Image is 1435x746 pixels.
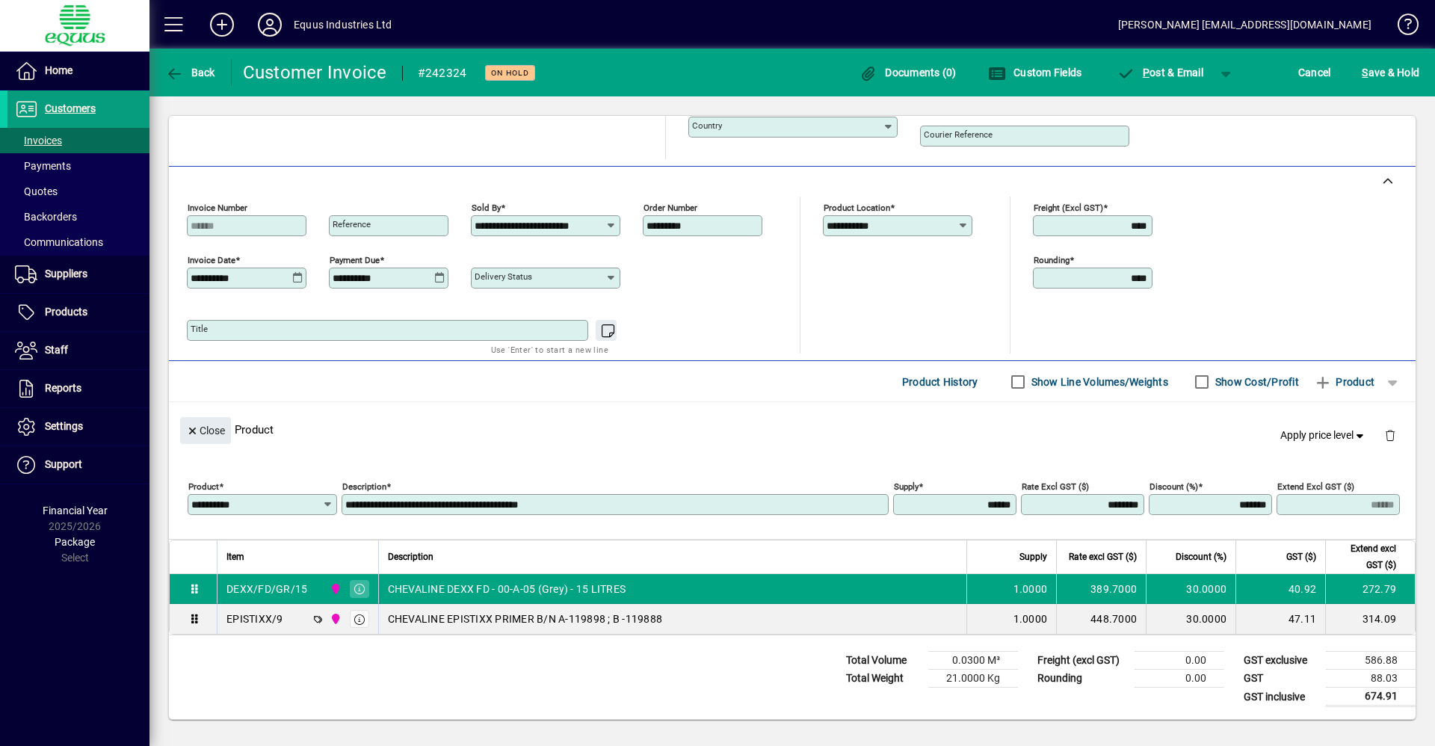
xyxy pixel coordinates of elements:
span: Apply price level [1280,428,1367,443]
td: 21.0000 Kg [928,670,1018,688]
div: Product [169,402,1416,457]
span: GST ($) [1286,549,1316,565]
a: Backorders [7,204,149,229]
td: Rounding [1030,670,1135,688]
span: ave & Hold [1362,61,1419,84]
td: 0.00 [1135,670,1224,688]
span: Description [388,549,433,565]
button: Profile [246,11,294,38]
span: Item [226,549,244,565]
span: Support [45,458,82,470]
mat-label: Product location [824,203,890,213]
span: 2N NORTHERN [326,581,343,597]
button: Close [180,417,231,444]
button: Post & Email [1109,59,1211,86]
td: 88.03 [1326,670,1416,688]
button: Documents (0) [856,59,960,86]
td: Freight (excl GST) [1030,652,1135,670]
div: 448.7000 [1066,611,1137,626]
td: Total Weight [839,670,928,688]
td: 30.0000 [1146,574,1235,604]
td: GST exclusive [1236,652,1326,670]
mat-label: Order number [644,203,697,213]
div: #242324 [418,61,467,85]
button: Save & Hold [1358,59,1423,86]
span: Products [45,306,87,318]
div: EPISTIXX/9 [226,611,283,626]
mat-label: Description [342,481,386,492]
span: 2N NORTHERN [326,611,343,627]
td: 586.88 [1326,652,1416,670]
span: Documents (0) [860,67,957,78]
div: Equus Industries Ltd [294,13,392,37]
span: 1.0000 [1013,611,1048,626]
td: 47.11 [1235,604,1325,634]
td: 40.92 [1235,574,1325,604]
app-page-header-button: Back [149,59,232,86]
span: S [1362,67,1368,78]
mat-label: Product [188,481,219,492]
span: Customers [45,102,96,114]
a: Quotes [7,179,149,204]
span: Product History [902,370,978,394]
mat-label: Invoice number [188,203,247,213]
button: Add [198,11,246,38]
span: Custom Fields [988,67,1082,78]
span: Extend excl GST ($) [1335,540,1396,573]
a: Staff [7,332,149,369]
mat-label: Freight (excl GST) [1034,203,1103,213]
button: Delete [1372,417,1408,453]
mat-label: Rounding [1034,255,1070,265]
mat-label: Country [692,120,722,131]
mat-label: Delivery status [475,271,532,282]
mat-label: Extend excl GST ($) [1277,481,1354,492]
span: Rate excl GST ($) [1069,549,1137,565]
span: CHEVALINE DEXX FD - 00-A-05 (Grey) - 15 LITRES [388,582,626,597]
span: Back [165,67,215,78]
a: Products [7,294,149,331]
app-page-header-button: Close [176,423,235,437]
span: Supply [1019,549,1047,565]
span: Quotes [15,185,58,197]
label: Show Cost/Profit [1212,374,1299,389]
a: Reports [7,370,149,407]
span: Close [186,419,225,443]
span: Financial Year [43,505,108,517]
mat-label: Discount (%) [1149,481,1198,492]
a: Knowledge Base [1386,3,1416,52]
span: Suppliers [45,268,87,280]
app-page-header-button: Delete [1372,428,1408,442]
span: CHEVALINE EPISTIXX PRIMER B/N A-119898 ; B -119888 [388,611,663,626]
span: Discount (%) [1176,549,1226,565]
a: Support [7,446,149,484]
mat-label: Title [191,324,208,334]
a: Suppliers [7,256,149,293]
button: Apply price level [1274,422,1373,449]
td: 0.0300 M³ [928,652,1018,670]
div: Customer Invoice [243,61,387,84]
td: 0.00 [1135,652,1224,670]
mat-label: Supply [894,481,919,492]
mat-label: Courier Reference [924,129,993,140]
div: DEXX/FD/GR/15 [226,582,307,597]
span: Communications [15,236,103,248]
button: Cancel [1294,59,1335,86]
span: Reports [45,382,81,394]
td: GST [1236,670,1326,688]
span: Payments [15,160,71,172]
td: 30.0000 [1146,604,1235,634]
span: 1.0000 [1013,582,1048,597]
mat-label: Rate excl GST ($) [1022,481,1089,492]
span: Invoices [15,135,62,147]
mat-label: Invoice date [188,255,235,265]
span: On hold [491,68,529,78]
td: 314.09 [1325,604,1415,634]
td: Total Volume [839,652,928,670]
a: Payments [7,153,149,179]
button: Product History [896,369,984,395]
td: GST inclusive [1236,688,1326,706]
span: P [1143,67,1149,78]
span: ost & Email [1117,67,1203,78]
span: Home [45,64,72,76]
button: Product [1306,369,1382,395]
